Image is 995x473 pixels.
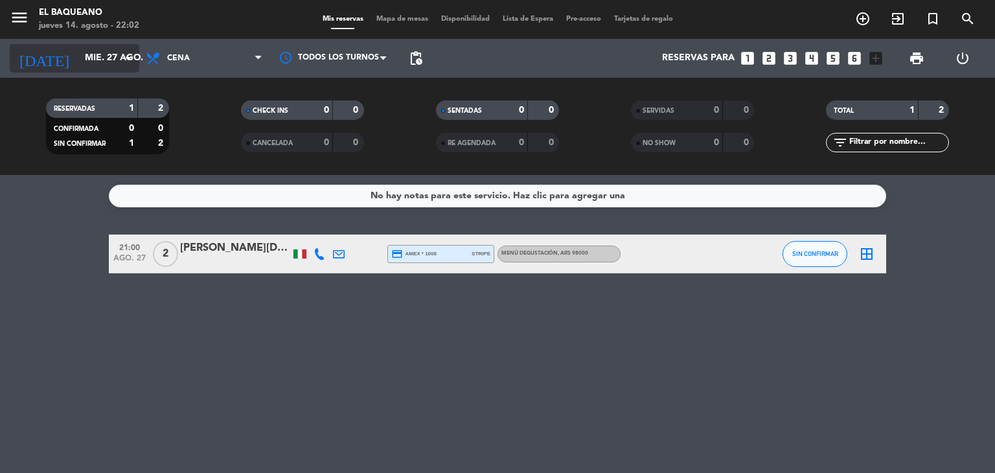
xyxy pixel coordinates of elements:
i: turned_in_not [925,11,941,27]
span: Mis reservas [316,16,370,23]
i: add_circle_outline [855,11,871,27]
strong: 1 [909,106,915,115]
i: looks_4 [803,50,820,67]
i: filter_list [832,135,848,150]
span: CANCELADA [253,140,293,146]
i: looks_one [739,50,756,67]
span: CHECK INS [253,108,288,114]
strong: 1 [129,104,134,113]
i: power_settings_new [955,51,970,66]
span: Menú degustación [501,251,588,256]
strong: 0 [353,106,361,115]
span: Reservas para [662,53,735,63]
span: 2 [153,241,178,267]
strong: 0 [519,106,524,115]
i: looks_5 [825,50,841,67]
span: pending_actions [408,51,424,66]
i: looks_3 [782,50,799,67]
i: search [960,11,976,27]
span: NO SHOW [643,140,676,146]
span: , ARS 98000 [558,251,588,256]
span: Tarjetas de regalo [608,16,680,23]
strong: 2 [158,104,166,113]
span: print [909,51,924,66]
i: exit_to_app [890,11,906,27]
i: credit_card [391,248,403,260]
span: Pre-acceso [560,16,608,23]
button: menu [10,8,29,32]
input: Filtrar por nombre... [848,135,948,150]
span: stripe [472,249,490,258]
strong: 0 [519,138,524,147]
span: Lista de Espera [496,16,560,23]
i: [DATE] [10,44,78,73]
span: RESERVADAS [54,106,95,112]
strong: 0 [549,138,556,147]
div: No hay notas para este servicio. Haz clic para agregar una [371,189,625,203]
strong: 1 [129,139,134,148]
span: 21:00 [113,239,146,254]
span: Mapa de mesas [370,16,435,23]
div: LOG OUT [939,39,985,78]
span: SERVIDAS [643,108,674,114]
strong: 0 [353,138,361,147]
strong: 0 [714,106,719,115]
i: looks_6 [846,50,863,67]
span: amex * 1008 [391,248,437,260]
span: SIN CONFIRMAR [54,141,106,147]
button: SIN CONFIRMAR [783,241,847,267]
span: RE AGENDADA [448,140,496,146]
strong: 0 [129,124,134,133]
i: looks_two [761,50,777,67]
div: jueves 14. agosto - 22:02 [39,19,139,32]
span: TOTAL [834,108,854,114]
strong: 0 [324,106,329,115]
strong: 2 [939,106,946,115]
span: SIN CONFIRMAR [792,250,838,257]
span: ago. 27 [113,254,146,269]
strong: 2 [158,139,166,148]
strong: 0 [158,124,166,133]
strong: 0 [324,138,329,147]
span: Cena [167,54,190,63]
i: add_box [867,50,884,67]
div: El Baqueano [39,6,139,19]
strong: 0 [714,138,719,147]
strong: 0 [549,106,556,115]
i: menu [10,8,29,27]
span: CONFIRMADA [54,126,98,132]
span: SENTADAS [448,108,482,114]
strong: 0 [744,106,751,115]
div: [PERSON_NAME][DATE] [180,240,290,257]
span: Disponibilidad [435,16,496,23]
strong: 0 [744,138,751,147]
i: border_all [859,246,875,262]
i: arrow_drop_down [120,51,136,66]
